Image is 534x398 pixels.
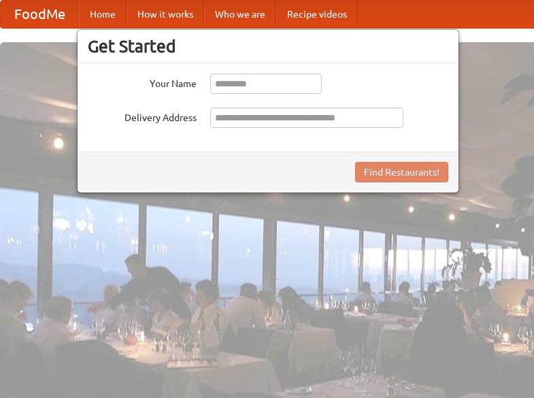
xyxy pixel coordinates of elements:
[79,1,127,28] a: Home
[1,1,79,28] a: FoodMe
[88,107,197,125] label: Delivery Address
[88,36,448,56] h3: Get Started
[88,73,197,90] label: Your Name
[204,1,276,28] a: Who we are
[355,162,448,182] button: Find Restaurants!
[276,1,358,28] a: Recipe videos
[127,1,204,28] a: How it works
